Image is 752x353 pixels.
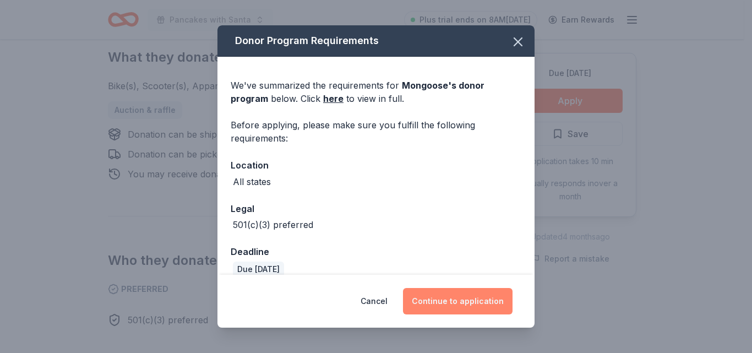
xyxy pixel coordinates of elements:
[231,118,521,145] div: Before applying, please make sure you fulfill the following requirements:
[231,79,521,105] div: We've summarized the requirements for below. Click to view in full.
[233,262,284,277] div: Due [DATE]
[323,92,344,105] a: here
[231,158,521,172] div: Location
[231,245,521,259] div: Deadline
[403,288,513,314] button: Continue to application
[217,25,535,57] div: Donor Program Requirements
[233,218,313,231] div: 501(c)(3) preferred
[361,288,388,314] button: Cancel
[231,202,521,216] div: Legal
[233,175,271,188] div: All states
